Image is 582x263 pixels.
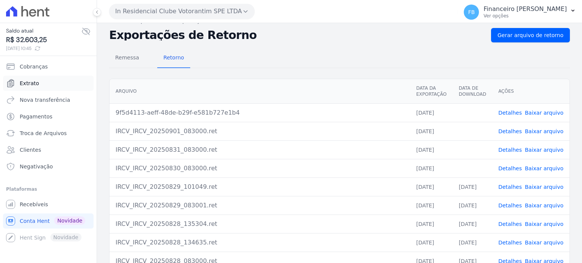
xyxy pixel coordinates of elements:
[3,159,94,174] a: Negativação
[492,79,569,104] th: Ações
[3,109,94,124] a: Pagamentos
[20,201,48,208] span: Recebíveis
[410,140,452,159] td: [DATE]
[453,177,492,196] td: [DATE]
[498,202,522,209] a: Detalhes
[110,79,410,104] th: Arquivo
[20,129,67,137] span: Troca de Arquivos
[116,182,404,191] div: IRCV_IRCV_20250829_101049.ret
[483,5,567,13] p: Financeiro [PERSON_NAME]
[116,201,404,210] div: IRCV_IRCV_20250829_083001.ret
[498,31,563,39] span: Gerar arquivo de retorno
[498,221,522,227] a: Detalhes
[410,159,452,177] td: [DATE]
[20,146,41,154] span: Clientes
[3,142,94,157] a: Clientes
[3,197,94,212] a: Recebíveis
[159,50,189,65] span: Retorno
[109,48,145,68] a: Remessa
[453,79,492,104] th: Data de Download
[410,122,452,140] td: [DATE]
[410,79,452,104] th: Data da Exportação
[6,35,81,45] span: R$ 32.603,25
[458,2,582,23] button: FB Financeiro [PERSON_NAME] Ver opções
[116,145,404,154] div: IRCV_IRCV_20250831_083000.ret
[3,213,94,229] a: Conta Hent Novidade
[20,79,39,87] span: Extrato
[498,110,522,116] a: Detalhes
[109,4,255,19] button: In Residencial Clube Votorantim SPE LTDA
[498,128,522,134] a: Detalhes
[525,147,563,153] a: Baixar arquivo
[157,48,190,68] a: Retorno
[410,196,452,215] td: [DATE]
[453,233,492,252] td: [DATE]
[525,128,563,134] a: Baixar arquivo
[468,9,475,15] span: FB
[6,185,91,194] div: Plataformas
[525,202,563,209] a: Baixar arquivo
[20,163,53,170] span: Negativação
[111,50,144,65] span: Remessa
[6,45,81,52] span: [DATE] 10:45
[525,165,563,171] a: Baixar arquivo
[525,184,563,190] a: Baixar arquivo
[525,221,563,227] a: Baixar arquivo
[20,217,50,225] span: Conta Hent
[20,63,48,70] span: Cobranças
[109,30,485,40] h2: Exportações de Retorno
[3,76,94,91] a: Extrato
[410,233,452,252] td: [DATE]
[116,127,404,136] div: IRCV_IRCV_20250901_083000.ret
[453,196,492,215] td: [DATE]
[525,240,563,246] a: Baixar arquivo
[491,28,570,42] a: Gerar arquivo de retorno
[410,103,452,122] td: [DATE]
[3,92,94,107] a: Nova transferência
[525,110,563,116] a: Baixar arquivo
[410,215,452,233] td: [DATE]
[54,216,85,225] span: Novidade
[116,108,404,117] div: 9f5d4113-aeff-48de-b29f-e581b727e1b4
[453,215,492,233] td: [DATE]
[116,219,404,229] div: IRCV_IRCV_20250828_135304.ret
[410,177,452,196] td: [DATE]
[3,59,94,74] a: Cobranças
[6,27,81,35] span: Saldo atual
[498,165,522,171] a: Detalhes
[498,240,522,246] a: Detalhes
[20,96,70,104] span: Nova transferência
[116,238,404,247] div: IRCV_IRCV_20250828_134635.ret
[483,13,567,19] p: Ver opções
[498,184,522,190] a: Detalhes
[498,147,522,153] a: Detalhes
[116,164,404,173] div: IRCV_IRCV_20250830_083000.ret
[20,113,52,120] span: Pagamentos
[3,126,94,141] a: Troca de Arquivos
[6,59,91,245] nav: Sidebar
